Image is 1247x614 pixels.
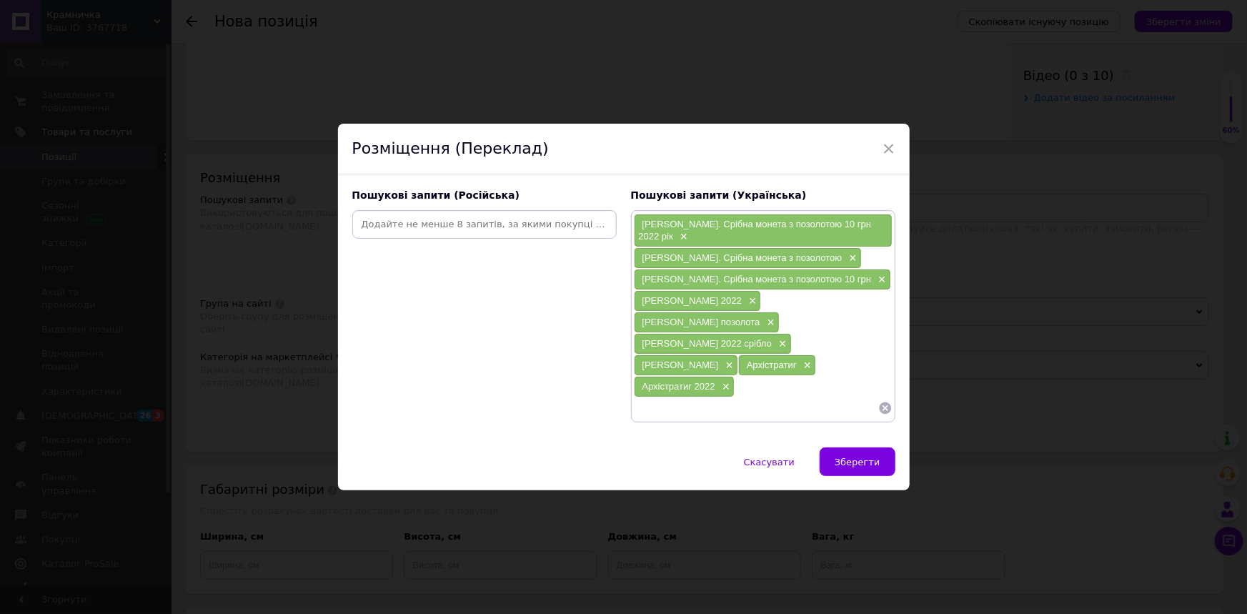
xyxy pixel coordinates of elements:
[775,338,787,350] span: ×
[677,231,688,243] span: ×
[642,295,742,306] span: [PERSON_NAME] 2022
[745,295,757,307] span: ×
[642,338,772,349] span: [PERSON_NAME] 2022 срібло
[642,360,719,370] span: [PERSON_NAME]
[744,457,795,467] span: Скасувати
[642,317,760,327] span: [PERSON_NAME] позолота
[642,274,872,284] span: [PERSON_NAME]. Срібна монета з позолотою 10 грн
[642,381,715,392] span: Архістратиг 2022
[800,360,812,372] span: ×
[835,457,880,467] span: Зберегти
[355,214,614,235] input: Додайте не менше 8 запитів, за якими покупці шукатимуть товар
[642,252,843,263] span: [PERSON_NAME]. Срібна монета з позолотою
[875,274,886,286] span: ×
[352,189,520,201] span: Пошукові запити (Російська)
[631,189,807,201] span: Пошукові запити (Українська)
[729,447,810,476] button: Скасувати
[883,137,895,161] span: ×
[747,360,797,370] span: Архістратиг
[764,317,775,329] span: ×
[639,219,872,242] span: [PERSON_NAME]. Срібна монета з позолотою 10 грн 2022 рік
[338,124,910,175] div: Розміщення (Переклад)
[820,447,895,476] button: Зберегти
[719,381,730,393] span: ×
[722,360,733,372] span: ×
[845,252,857,264] span: ×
